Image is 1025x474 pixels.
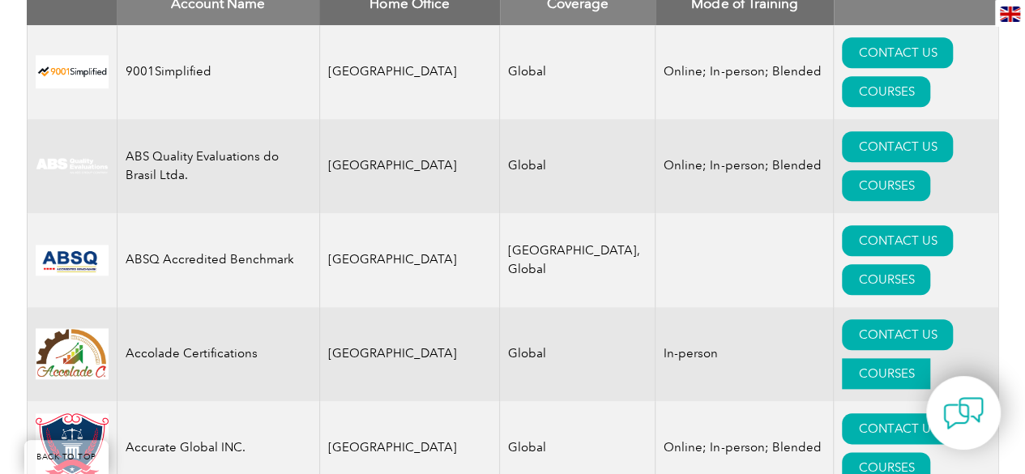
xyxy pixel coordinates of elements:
[36,55,109,88] img: 37c9c059-616f-eb11-a812-002248153038-logo.png
[842,76,930,107] a: COURSES
[656,119,834,213] td: Online; In-person; Blended
[842,319,953,350] a: CONTACT US
[943,393,984,433] img: contact-chat.png
[842,37,953,68] a: CONTACT US
[117,307,319,401] td: Accolade Certifications
[319,213,500,307] td: [GEOGRAPHIC_DATA]
[842,225,953,256] a: CONTACT US
[117,25,319,119] td: 9001Simplified
[36,328,109,379] img: 1a94dd1a-69dd-eb11-bacb-002248159486-logo.jpg
[500,307,656,401] td: Global
[117,213,319,307] td: ABSQ Accredited Benchmark
[500,25,656,119] td: Global
[24,440,109,474] a: BACK TO TOP
[656,25,834,119] td: Online; In-person; Blended
[500,213,656,307] td: [GEOGRAPHIC_DATA], Global
[36,157,109,175] img: c92924ac-d9bc-ea11-a814-000d3a79823d-logo.jpg
[842,131,953,162] a: CONTACT US
[500,119,656,213] td: Global
[842,358,930,389] a: COURSES
[319,307,500,401] td: [GEOGRAPHIC_DATA]
[656,307,834,401] td: In-person
[842,170,930,201] a: COURSES
[117,119,319,213] td: ABS Quality Evaluations do Brasil Ltda.
[842,264,930,295] a: COURSES
[319,119,500,213] td: [GEOGRAPHIC_DATA]
[842,413,953,444] a: CONTACT US
[319,25,500,119] td: [GEOGRAPHIC_DATA]
[36,245,109,275] img: cc24547b-a6e0-e911-a812-000d3a795b83-logo.png
[1000,6,1020,22] img: en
